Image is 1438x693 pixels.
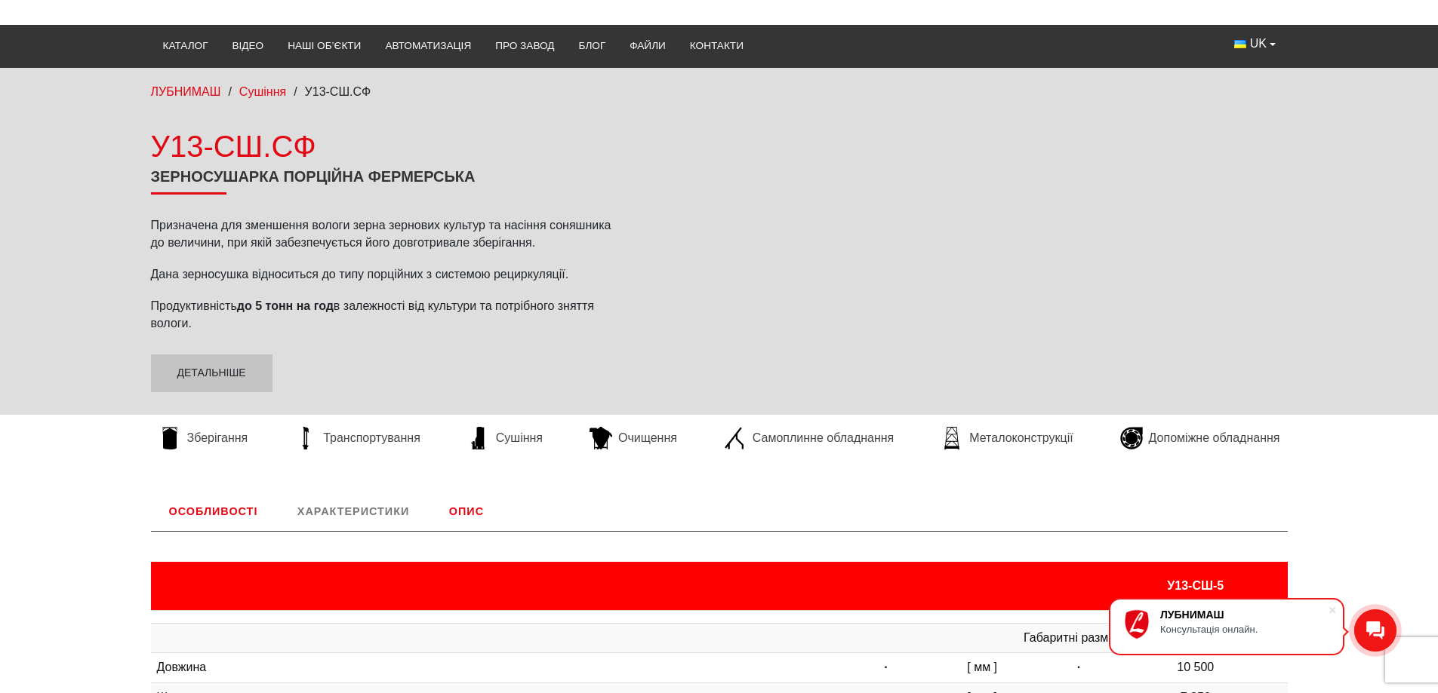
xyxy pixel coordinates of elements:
span: / [294,85,297,98]
span: Транспортування [323,430,420,446]
a: Файли [617,29,678,63]
a: Блог [566,29,617,63]
h1: Зерносушарка порційна фермерська [151,167,611,195]
a: Металоконструкції [933,427,1080,449]
a: Характеристики [279,492,427,531]
td: [ мм ] [911,653,1054,682]
span: Зберігання [187,430,248,446]
strong: · [884,661,887,673]
a: Автоматизація [373,29,483,63]
td: Габаритні разміри [861,623,1287,652]
span: Металоконструкції [969,430,1073,446]
div: ЛУБНИМАШ [1160,609,1328,621]
a: Детальніше [151,354,273,392]
div: Консультація онлайн. [1160,624,1328,635]
button: UK [1222,29,1287,58]
span: Очищення [618,430,677,446]
a: Зберігання [151,427,256,449]
a: Про завод [483,29,566,63]
a: Контакти [678,29,756,63]
a: Каталог [151,29,220,63]
a: Відео [220,29,276,63]
td: 10 500 [1104,653,1287,682]
a: Наші об’єкти [276,29,373,63]
span: У13-СШ.СФ [305,85,371,98]
strong: до 5 тонн на год [237,299,334,312]
a: Самоплинне обладнання [716,427,901,449]
a: Особливості [151,492,276,531]
strong: · [1077,661,1080,673]
img: Українська [1234,40,1246,48]
th: У13-СШ-5 [1104,562,1287,610]
a: Сушіння [460,427,550,449]
a: Транспортування [287,427,428,449]
p: Дана зерносушка відноситься до типу порційних з системою рециркуляції. [151,266,611,283]
a: ЛУБНИМАШ [151,85,221,98]
a: Допоміжне обладнання [1113,427,1288,449]
p: Продуктивність в залежності від культури та потрібного зняття вологи. [151,298,611,332]
a: Опис [431,492,502,531]
span: Сушіння [496,430,543,446]
a: Сушіння [239,85,286,98]
span: / [228,85,231,98]
a: Очищення [582,427,685,449]
td: Довжина [151,653,861,682]
div: У13-СШ.СФ [151,125,611,167]
p: Призначена для зменшення вологи зерна зернових культур та насіння соняшника до величини, при якій... [151,217,611,251]
span: Самоплинне обладнання [753,430,894,446]
span: UK [1250,35,1267,52]
span: Допоміжне обладнання [1149,430,1280,446]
